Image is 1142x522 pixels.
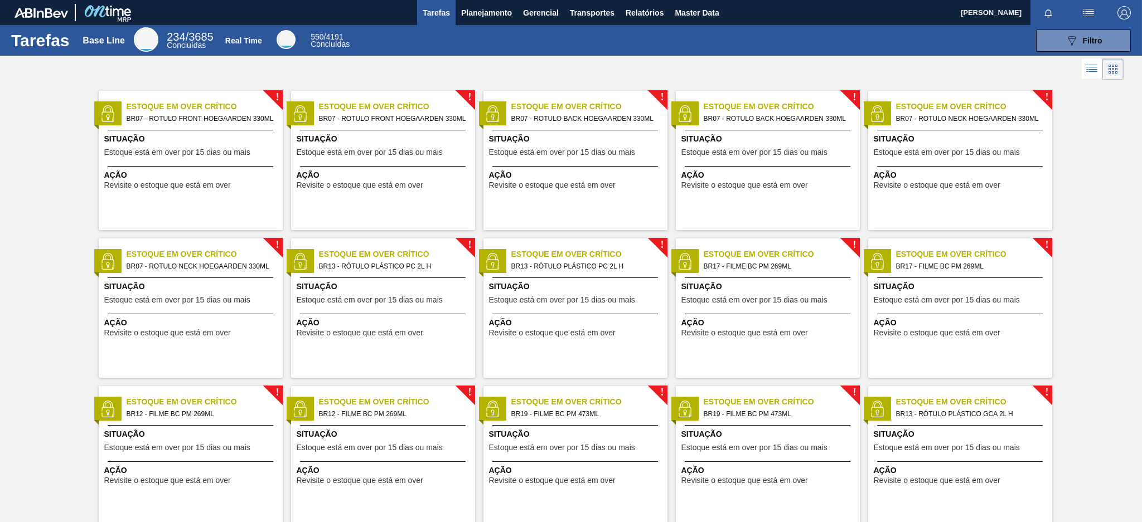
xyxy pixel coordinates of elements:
[104,181,231,189] span: Revisite o estoque que está em over
[681,329,808,337] span: Revisite o estoque que está em over
[1102,58,1124,80] div: Visão em Cards
[104,133,280,145] span: Situação
[104,476,231,485] span: Revisite o estoque que está em over
[319,396,475,408] span: Estoque em Over Crítico
[874,296,1020,304] span: Estoque está em over por 15 dias ou mais
[869,105,885,122] img: status
[297,317,472,329] span: Ação
[511,408,659,420] span: BR19 - FILME BC PM 473ML
[676,401,693,417] img: status
[660,241,664,249] span: !
[297,428,472,440] span: Situação
[874,317,1049,329] span: Ação
[104,169,280,181] span: Ação
[14,8,68,18] img: TNhmsLtSVTkK8tSr43FrP2fwEKptu5GPRR3wAAAABJRU5ErkJggg==
[297,476,423,485] span: Revisite o estoque que está em over
[896,396,1052,408] span: Estoque em Over Crítico
[704,408,851,420] span: BR19 - FILME BC PM 473ML
[484,401,501,417] img: status
[874,169,1049,181] span: Ação
[489,281,665,292] span: Situação
[704,113,851,125] span: BR07 - ROTULO BACK HOEGAARDEN 330ML
[896,260,1043,272] span: BR17 - FILME BC PM 269ML
[896,408,1043,420] span: BR13 - RÓTULO PLÁSTICO GCA 2L H
[99,253,116,270] img: status
[874,281,1049,292] span: Situação
[896,113,1043,125] span: BR07 - ROTULO NECK HOEGAARDEN 330ML
[104,281,280,292] span: Situação
[704,260,851,272] span: BR17 - FILME BC PM 269ML
[297,133,472,145] span: Situação
[297,465,472,476] span: Ação
[681,465,857,476] span: Ação
[489,428,665,440] span: Situação
[675,6,719,19] span: Master Data
[1045,93,1048,101] span: !
[167,32,213,49] div: Base Line
[1045,388,1048,397] span: !
[297,181,423,189] span: Revisite o estoque que está em over
[127,260,274,272] span: BR07 - ROTULO NECK HOEGAARDEN 330ML
[167,41,206,50] span: Concluídas
[311,33,350,48] div: Real Time
[626,6,664,19] span: Relatórios
[275,388,279,397] span: !
[275,93,279,101] span: !
[319,408,466,420] span: BR12 - FILME BC PM 269ML
[681,296,828,304] span: Estoque está em over por 15 dias ou mais
[468,241,471,249] span: !
[423,6,450,19] span: Tarefas
[127,101,283,113] span: Estoque em Over Crítico
[127,408,274,420] span: BR12 - FILME BC PM 269ML
[681,428,857,440] span: Situação
[319,260,466,272] span: BR13 - RÓTULO PLÁSTICO PC 2L H
[311,32,323,41] span: 550
[511,113,659,125] span: BR07 - ROTULO BACK HOEGAARDEN 330ML
[484,253,501,270] img: status
[704,248,860,260] span: Estoque em Over Crítico
[874,428,1049,440] span: Situação
[874,476,1000,485] span: Revisite o estoque que está em over
[489,329,616,337] span: Revisite o estoque que está em over
[297,329,423,337] span: Revisite o estoque que está em over
[660,93,664,101] span: !
[99,401,116,417] img: status
[167,31,213,43] span: / 3685
[523,6,559,19] span: Gerencial
[489,317,665,329] span: Ação
[704,101,860,113] span: Estoque em Over Crítico
[1082,58,1102,80] div: Visão em Lista
[297,169,472,181] span: Ação
[292,253,308,270] img: status
[1036,30,1131,52] button: Filtro
[660,388,664,397] span: !
[570,6,614,19] span: Transportes
[292,401,308,417] img: status
[1082,6,1095,19] img: userActions
[297,148,443,157] span: Estoque está em over por 15 dias ou mais
[99,105,116,122] img: status
[104,428,280,440] span: Situação
[319,101,475,113] span: Estoque em Over Crítico
[681,133,857,145] span: Situação
[489,133,665,145] span: Situação
[127,396,283,408] span: Estoque em Over Crítico
[511,101,667,113] span: Estoque em Over Crítico
[704,396,860,408] span: Estoque em Over Crítico
[511,396,667,408] span: Estoque em Over Crítico
[484,105,501,122] img: status
[104,296,250,304] span: Estoque está em over por 15 dias ou mais
[676,253,693,270] img: status
[311,32,343,41] span: / 4191
[468,388,471,397] span: !
[1045,241,1048,249] span: !
[1117,6,1131,19] img: Logout
[489,169,665,181] span: Ação
[853,388,856,397] span: !
[874,148,1020,157] span: Estoque está em over por 15 dias ou mais
[104,317,280,329] span: Ação
[489,443,635,452] span: Estoque está em over por 15 dias ou mais
[869,401,885,417] img: status
[853,93,856,101] span: !
[1030,5,1066,21] button: Notificações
